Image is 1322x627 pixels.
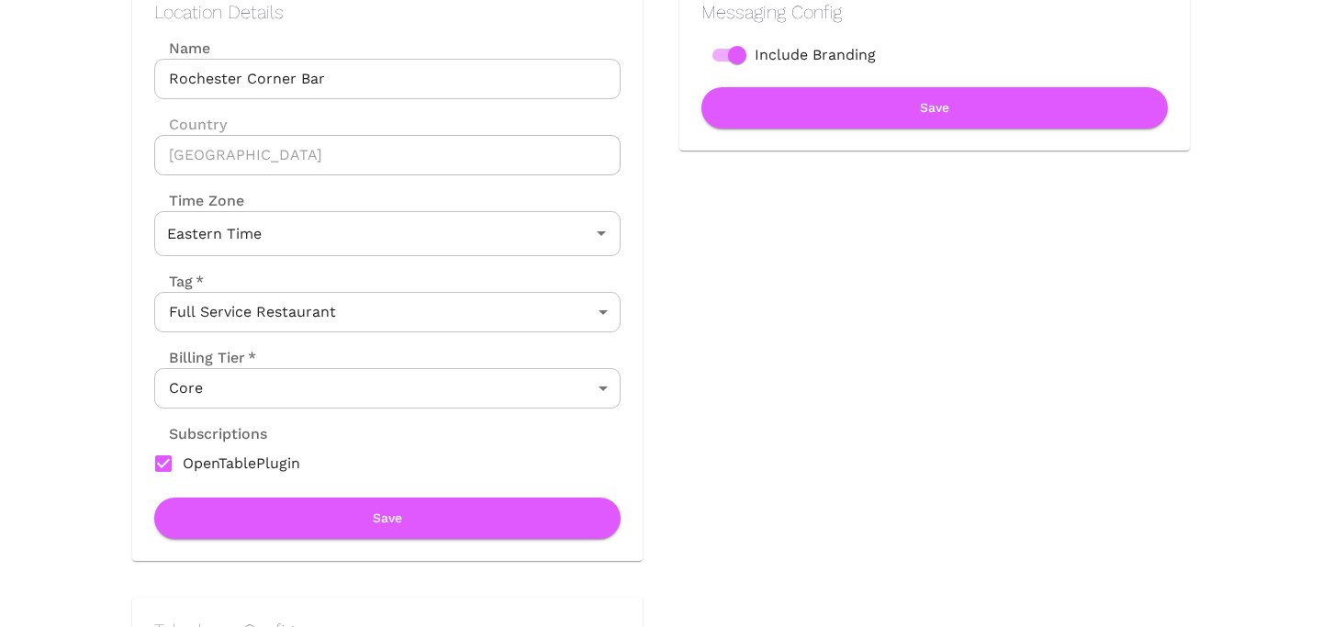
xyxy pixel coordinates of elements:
button: Save [154,498,621,539]
label: Time Zone [154,190,621,211]
label: Tag [154,271,204,292]
button: Open [588,220,614,246]
label: Name [154,38,621,59]
label: Billing Tier [154,347,256,368]
span: OpenTablePlugin [183,453,300,475]
span: Include Branding [755,44,876,66]
div: Core [154,368,621,409]
h2: Messaging Config [701,1,1168,23]
button: Save [701,87,1168,129]
label: Country [154,114,621,135]
div: Full Service Restaurant [154,292,621,332]
h2: Location Details [154,1,621,23]
label: Subscriptions [154,423,267,444]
